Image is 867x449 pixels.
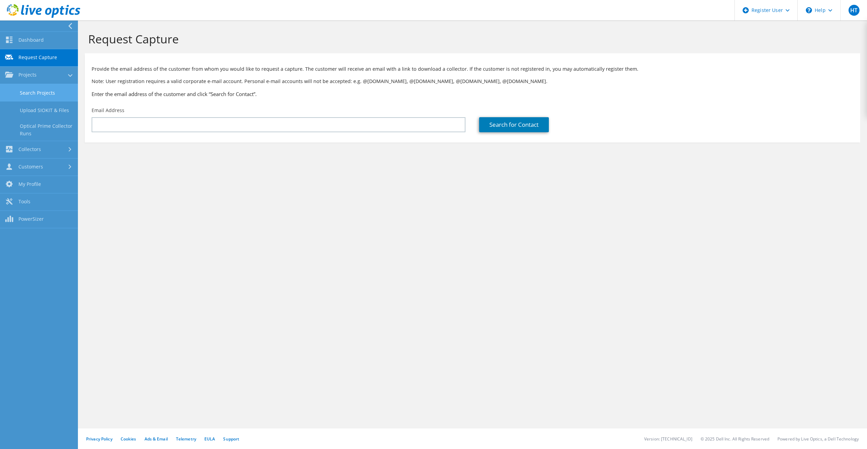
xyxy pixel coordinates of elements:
a: Ads & Email [145,436,168,442]
span: HT [849,5,859,16]
h1: Request Capture [88,32,853,46]
p: Note: User registration requires a valid corporate e-mail account. Personal e-mail accounts will ... [92,78,853,85]
svg: \n [806,7,812,13]
li: Version: [TECHNICAL_ID] [644,436,692,442]
a: Support [223,436,239,442]
a: Privacy Policy [86,436,112,442]
a: Telemetry [176,436,196,442]
li: Powered by Live Optics, a Dell Technology [777,436,859,442]
a: Search for Contact [479,117,549,132]
a: EULA [204,436,215,442]
h3: Enter the email address of the customer and click “Search for Contact”. [92,90,853,98]
li: © 2025 Dell Inc. All Rights Reserved [701,436,769,442]
p: Provide the email address of the customer from whom you would like to request a capture. The cust... [92,65,853,73]
label: Email Address [92,107,124,114]
a: Cookies [121,436,136,442]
